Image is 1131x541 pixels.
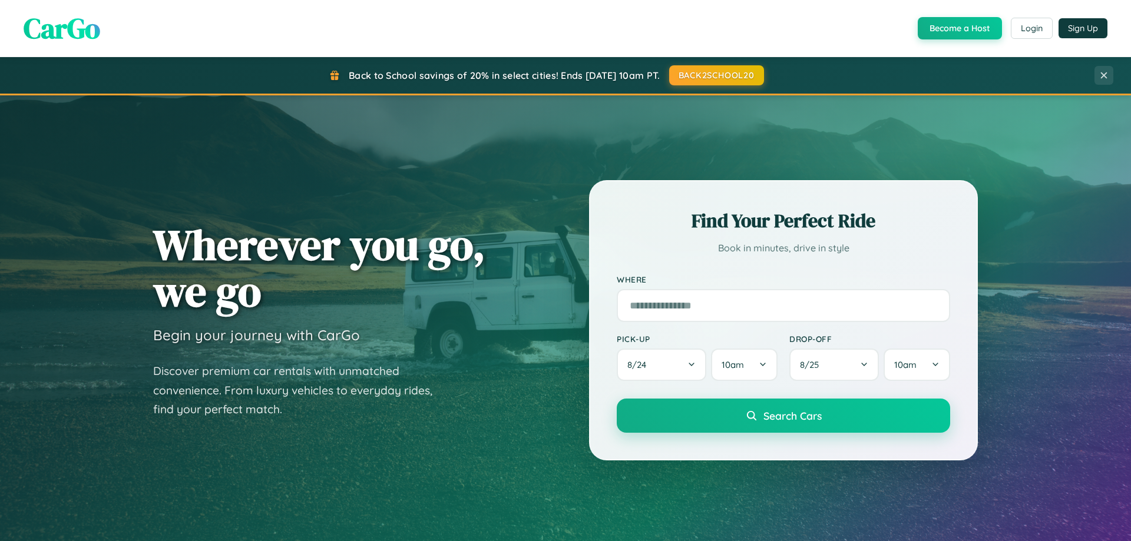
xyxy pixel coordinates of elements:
span: 8 / 24 [627,359,652,370]
span: CarGo [24,9,100,48]
h1: Wherever you go, we go [153,221,485,314]
button: 10am [884,349,950,381]
button: 10am [711,349,778,381]
button: Login [1011,18,1053,39]
p: Discover premium car rentals with unmatched convenience. From luxury vehicles to everyday rides, ... [153,361,448,419]
span: 10am [722,359,744,370]
button: 8/24 [617,349,706,381]
label: Drop-off [789,334,950,344]
span: 8 / 25 [800,359,825,370]
button: Search Cars [617,399,950,433]
button: 8/25 [789,349,879,381]
label: Where [617,274,950,284]
button: BACK2SCHOOL20 [669,65,764,85]
h3: Begin your journey with CarGo [153,326,360,344]
span: Search Cars [763,409,822,422]
p: Book in minutes, drive in style [617,240,950,257]
button: Become a Host [918,17,1002,39]
span: Back to School savings of 20% in select cities! Ends [DATE] 10am PT. [349,69,660,81]
button: Sign Up [1059,18,1107,38]
h2: Find Your Perfect Ride [617,208,950,234]
span: 10am [894,359,917,370]
label: Pick-up [617,334,778,344]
